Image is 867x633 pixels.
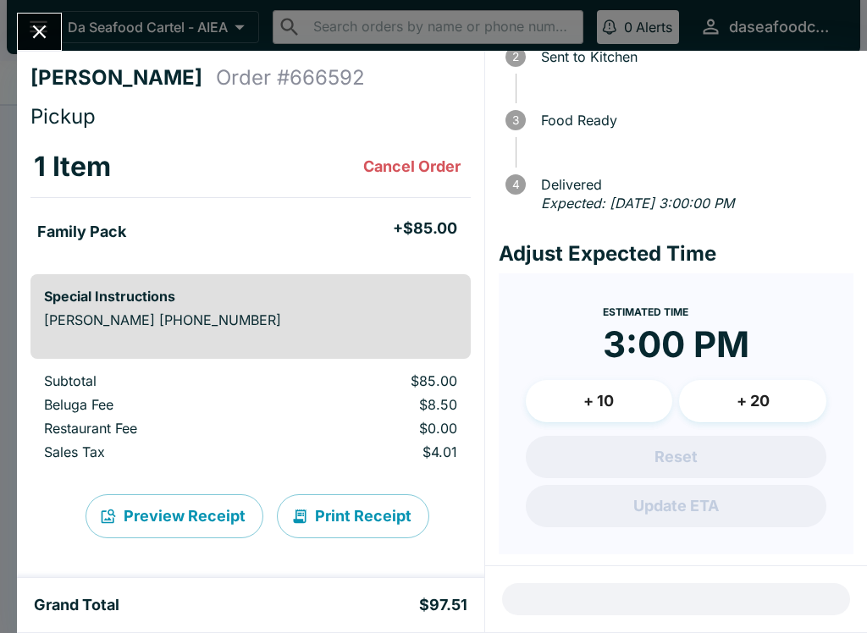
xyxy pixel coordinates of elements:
[533,113,853,128] span: Food Ready
[44,396,263,413] p: Beluga Fee
[216,65,365,91] h4: Order # 666592
[34,595,119,615] h5: Grand Total
[44,420,263,437] p: Restaurant Fee
[44,288,457,305] h6: Special Instructions
[541,195,734,212] em: Expected: [DATE] 3:00:00 PM
[419,595,467,615] h5: $97.51
[533,177,853,192] span: Delivered
[512,113,519,127] text: 3
[290,443,456,460] p: $4.01
[499,241,853,267] h4: Adjust Expected Time
[30,372,471,467] table: orders table
[37,222,126,242] h5: Family Pack
[511,178,519,191] text: 4
[290,372,456,389] p: $85.00
[30,65,216,91] h4: [PERSON_NAME]
[18,14,61,50] button: Close
[30,136,471,261] table: orders table
[526,380,673,422] button: + 10
[277,494,429,538] button: Print Receipt
[44,443,263,460] p: Sales Tax
[393,218,457,239] h5: + $85.00
[679,380,826,422] button: + 20
[290,420,456,437] p: $0.00
[30,104,96,129] span: Pickup
[44,311,457,328] p: [PERSON_NAME] [PHONE_NUMBER]
[603,305,688,318] span: Estimated Time
[34,150,111,184] h3: 1 Item
[290,396,456,413] p: $8.50
[44,372,263,389] p: Subtotal
[603,322,749,366] time: 3:00 PM
[356,150,467,184] button: Cancel Order
[512,50,519,63] text: 2
[86,494,263,538] button: Preview Receipt
[533,49,853,64] span: Sent to Kitchen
